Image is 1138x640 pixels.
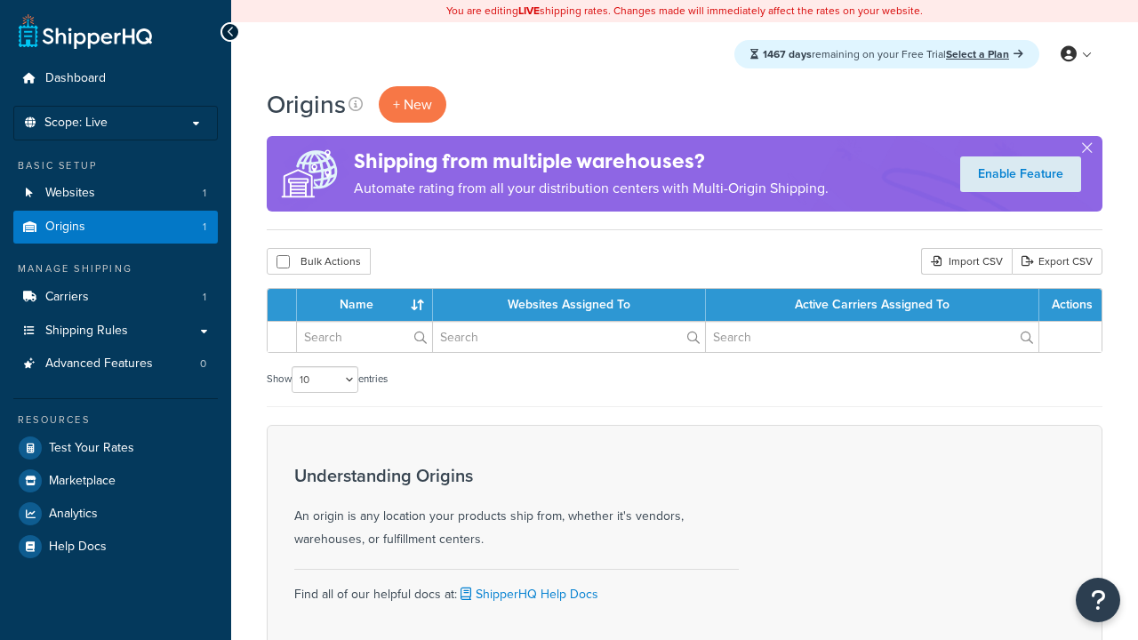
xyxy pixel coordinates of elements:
a: Select a Plan [946,46,1023,62]
input: Search [297,322,432,352]
li: Advanced Features [13,348,218,380]
span: Help Docs [49,540,107,555]
a: Dashboard [13,62,218,95]
div: Resources [13,412,218,428]
button: Open Resource Center [1076,578,1120,622]
a: Test Your Rates [13,432,218,464]
span: Dashboard [45,71,106,86]
span: Origins [45,220,85,235]
a: Advanced Features 0 [13,348,218,380]
label: Show entries [267,366,388,393]
div: Find all of our helpful docs at: [294,569,739,606]
span: Carriers [45,290,89,305]
a: Enable Feature [960,156,1081,192]
li: Origins [13,211,218,244]
a: Analytics [13,498,218,530]
a: ShipperHQ Help Docs [457,585,598,604]
strong: 1467 days [763,46,812,62]
span: Analytics [49,507,98,522]
span: Websites [45,186,95,201]
h4: Shipping from multiple warehouses? [354,147,829,176]
input: Search [706,322,1038,352]
th: Name [297,289,433,321]
p: Automate rating from all your distribution centers with Multi-Origin Shipping. [354,176,829,201]
th: Websites Assigned To [433,289,706,321]
a: Carriers 1 [13,281,218,314]
div: remaining on your Free Trial [734,40,1039,68]
span: Test Your Rates [49,441,134,456]
span: Advanced Features [45,356,153,372]
b: LIVE [518,3,540,19]
li: Websites [13,177,218,210]
th: Actions [1039,289,1102,321]
span: Shipping Rules [45,324,128,339]
a: + New [379,86,446,123]
a: Origins 1 [13,211,218,244]
input: Search [433,322,705,352]
h1: Origins [267,87,346,122]
div: Manage Shipping [13,261,218,276]
span: 1 [203,290,206,305]
span: 0 [200,356,206,372]
span: + New [393,94,432,115]
a: Shipping Rules [13,315,218,348]
a: Export CSV [1012,248,1102,275]
th: Active Carriers Assigned To [706,289,1039,321]
a: Help Docs [13,531,218,563]
span: Scope: Live [44,116,108,131]
div: Import CSV [921,248,1012,275]
a: Marketplace [13,465,218,497]
div: An origin is any location your products ship from, whether it's vendors, warehouses, or fulfillme... [294,466,739,551]
li: Carriers [13,281,218,314]
div: Basic Setup [13,158,218,173]
a: Websites 1 [13,177,218,210]
h3: Understanding Origins [294,466,739,485]
select: Showentries [292,366,358,393]
span: 1 [203,220,206,235]
img: ad-origins-multi-dfa493678c5a35abed25fd24b4b8a3fa3505936ce257c16c00bdefe2f3200be3.png [267,136,354,212]
button: Bulk Actions [267,248,371,275]
span: Marketplace [49,474,116,489]
span: 1 [203,186,206,201]
a: ShipperHQ Home [19,13,152,49]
